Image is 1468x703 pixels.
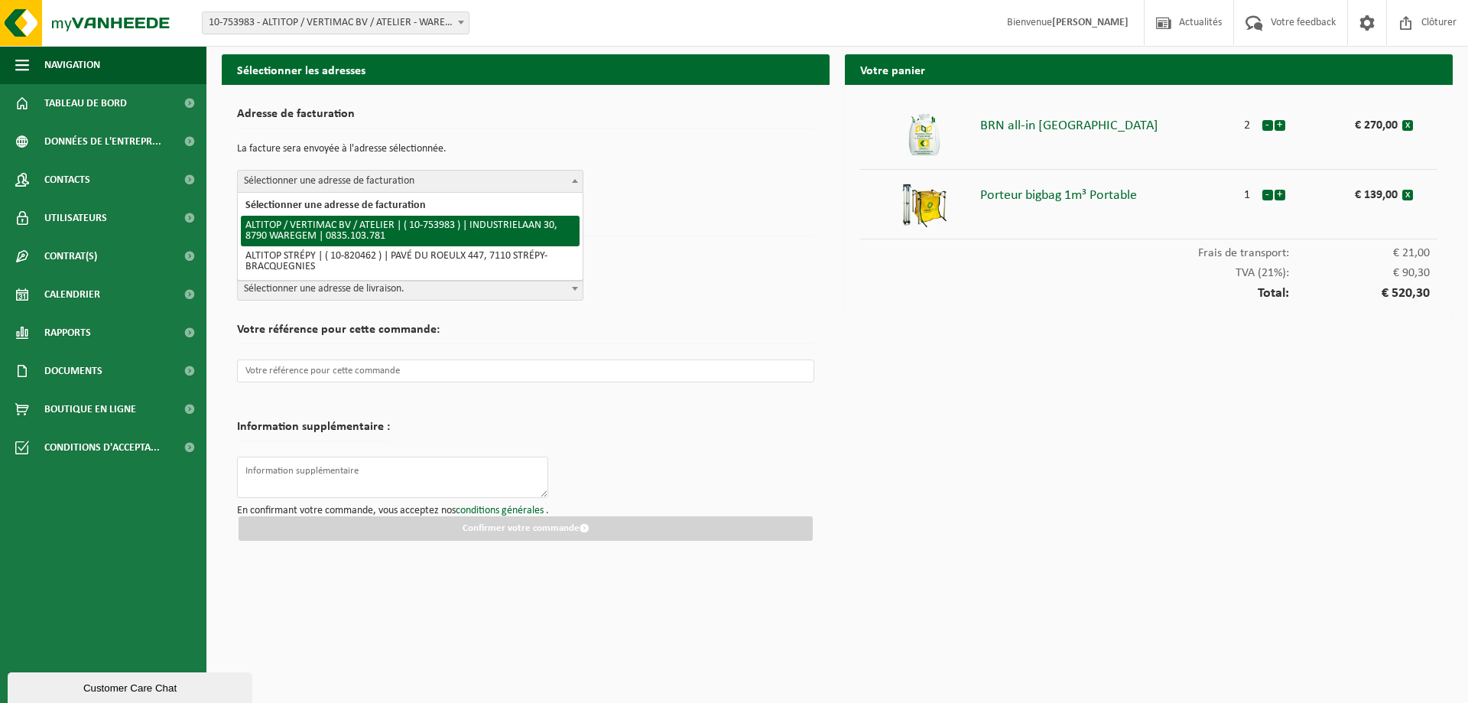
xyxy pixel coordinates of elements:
[238,278,583,300] span: Sélectionner une adresse de livraison.
[456,505,549,516] a: conditions générales .
[222,54,830,84] h2: Sélectionner les adresses
[1402,120,1413,131] button: x
[44,84,127,122] span: Tableau de bord
[980,112,1233,133] div: BRN all-in [GEOGRAPHIC_DATA]
[44,199,107,237] span: Utilisateurs
[901,181,947,227] img: 01-000599
[202,11,469,34] span: 10-753983 - ALTITOP / VERTIMAC BV / ATELIER - WAREGEM
[1317,181,1401,201] div: € 139,00
[238,171,583,192] span: Sélectionner une adresse de facturation
[8,669,255,703] iframe: chat widget
[44,275,100,314] span: Calendrier
[845,54,1453,84] h2: Votre panier
[44,46,100,84] span: Navigation
[237,506,814,516] p: En confirmant votre commande, vous acceptez nos
[1289,267,1430,279] span: € 90,30
[44,390,136,428] span: Boutique en ligne
[1275,120,1285,131] button: +
[237,136,814,162] p: La facture sera envoyée à l'adresse sélectionnée.
[237,421,390,441] h2: Information supplémentaire :
[237,108,814,129] h2: Adresse de facturation
[901,112,947,158] img: 01-000862
[44,428,160,467] span: Conditions d'accepta...
[237,324,814,344] h2: Votre référence pour cette commande:
[241,196,580,216] li: Sélectionner une adresse de facturation
[241,216,580,246] li: ALTITOP / VERTIMAC BV / ATELIER | ( 10-753983 ) | INDUSTRIELAAN 30, 8790 WAREGEM | 0835.103.781
[860,239,1437,259] div: Frais de transport:
[1289,247,1430,259] span: € 21,00
[44,237,97,275] span: Contrat(s)
[1233,112,1262,132] div: 2
[237,170,583,193] span: Sélectionner une adresse de facturation
[237,360,814,382] input: Votre référence pour cette commande
[44,352,102,390] span: Documents
[237,278,583,301] span: Sélectionner une adresse de livraison.
[44,122,161,161] span: Données de l'entrepr...
[860,259,1437,279] div: TVA (21%):
[1402,190,1413,200] button: x
[1233,181,1262,201] div: 1
[239,516,813,541] button: Confirmer votre commande
[44,161,90,199] span: Contacts
[1275,190,1285,200] button: +
[1262,120,1273,131] button: -
[1289,287,1430,301] span: € 520,30
[1052,17,1129,28] strong: [PERSON_NAME]
[241,246,580,277] li: ALTITOP STRÉPY | ( 10-820462 ) | PAVÉ DU ROEULX 447, 7110 STRÉPY-BRACQUEGNIES
[1262,190,1273,200] button: -
[44,314,91,352] span: Rapports
[860,279,1437,301] div: Total:
[203,12,469,34] span: 10-753983 - ALTITOP / VERTIMAC BV / ATELIER - WAREGEM
[1317,112,1401,132] div: € 270,00
[980,181,1233,203] div: Porteur bigbag 1m³ Portable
